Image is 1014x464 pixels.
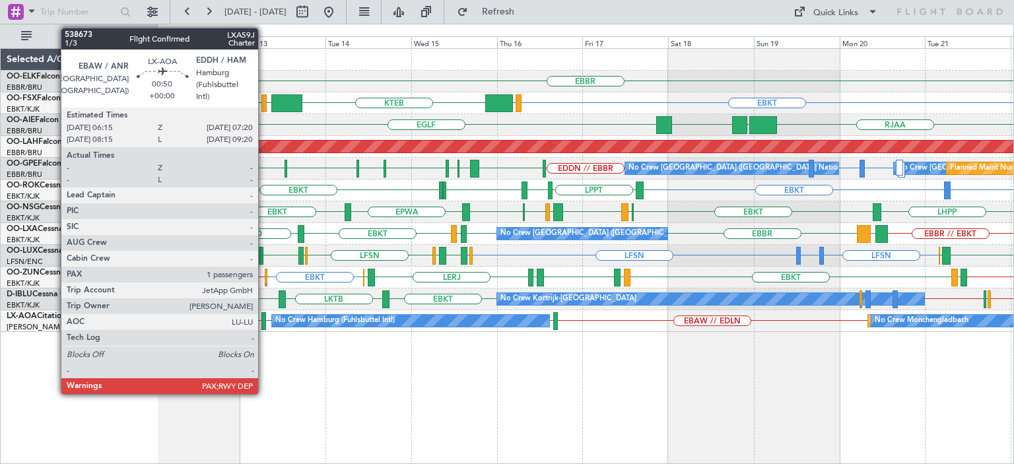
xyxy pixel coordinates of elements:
[7,312,37,320] span: LX-AOA
[754,36,840,48] div: Sun 19
[7,203,40,211] span: OO-NSG
[787,1,885,22] button: Quick Links
[7,322,84,332] a: [PERSON_NAME]/QSA
[40,2,116,22] input: Trip Number
[7,94,73,102] a: OO-FSXFalcon 7X
[7,203,113,211] a: OO-NSGCessna Citation CJ4
[500,289,636,309] div: No Crew Kortrijk-[GEOGRAPHIC_DATA]
[471,7,526,17] span: Refresh
[628,158,850,178] div: No Crew [GEOGRAPHIC_DATA] ([GEOGRAPHIC_DATA] National)
[7,138,75,146] a: OO-LAHFalcon 7X
[7,300,40,310] a: EBKT/KJK
[7,225,38,233] span: OO-LXA
[275,311,395,331] div: No Crew Hamburg (Fuhlsbuttel Intl)
[497,36,583,48] div: Thu 16
[7,73,73,81] a: OO-ELKFalcon 8X
[7,312,101,320] a: LX-AOACitation Mustang
[7,225,111,233] a: OO-LXACessna Citation CJ4
[7,170,42,180] a: EBBR/BRU
[7,116,71,124] a: OO-AIEFalcon 7X
[840,36,926,48] div: Mon 20
[7,182,113,189] a: OO-ROKCessna Citation CJ4
[925,36,1011,48] div: Tue 21
[160,26,182,38] div: [DATE]
[7,290,104,298] a: D-IBLUCessna Citation M2
[7,94,37,102] span: OO-FSX
[224,6,287,18] span: [DATE] - [DATE]
[7,73,36,81] span: OO-ELK
[7,279,40,288] a: EBKT/KJK
[7,191,40,201] a: EBKT/KJK
[7,247,38,255] span: OO-LUX
[875,311,968,331] div: No Crew Monchengladbach
[154,36,240,48] div: Sun 12
[7,269,40,277] span: OO-ZUN
[668,36,754,48] div: Sat 18
[7,235,40,245] a: EBKT/KJK
[500,224,722,244] div: No Crew [GEOGRAPHIC_DATA] ([GEOGRAPHIC_DATA] National)
[7,160,116,168] a: OO-GPEFalcon 900EX EASy II
[7,138,38,146] span: OO-LAH
[7,126,42,136] a: EBBR/BRU
[7,290,32,298] span: D-IBLU
[813,7,858,20] div: Quick Links
[7,104,40,114] a: EBKT/KJK
[7,257,43,267] a: LFSN/ENC
[582,36,668,48] div: Fri 17
[72,158,293,178] div: No Crew [GEOGRAPHIC_DATA] ([GEOGRAPHIC_DATA] National)
[7,116,35,124] span: OO-AIE
[325,36,411,48] div: Tue 14
[411,36,497,48] div: Wed 15
[451,1,530,22] button: Refresh
[15,26,143,47] button: All Aircraft
[7,213,40,223] a: EBKT/KJK
[7,247,111,255] a: OO-LUXCessna Citation CJ4
[240,36,325,48] div: Mon 13
[7,182,40,189] span: OO-ROK
[7,269,113,277] a: OO-ZUNCessna Citation CJ4
[7,83,42,92] a: EBBR/BRU
[7,148,42,158] a: EBBR/BRU
[34,32,139,41] span: All Aircraft
[7,160,38,168] span: OO-GPE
